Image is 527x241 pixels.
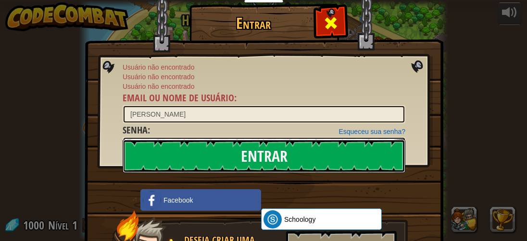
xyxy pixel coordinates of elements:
span: Usuário não encontrado [123,72,405,82]
span: Email ou nome de usuário [123,91,234,104]
label: : [123,91,237,105]
span: Usuário não encontrado [123,62,405,72]
a: Esqueceu sua senha? [339,128,405,135]
img: schoology.png [263,210,282,229]
iframe: Botão "Fazer login com o Google" [256,188,373,209]
img: facebook_small.png [143,191,161,209]
span: Schoology [284,215,315,224]
h1: Entrar [192,15,314,32]
span: Senha [123,123,148,136]
span: Usuário não encontrado [123,82,405,91]
label: : [123,123,150,137]
input: Entrar [123,139,405,173]
span: Facebook [163,195,193,205]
